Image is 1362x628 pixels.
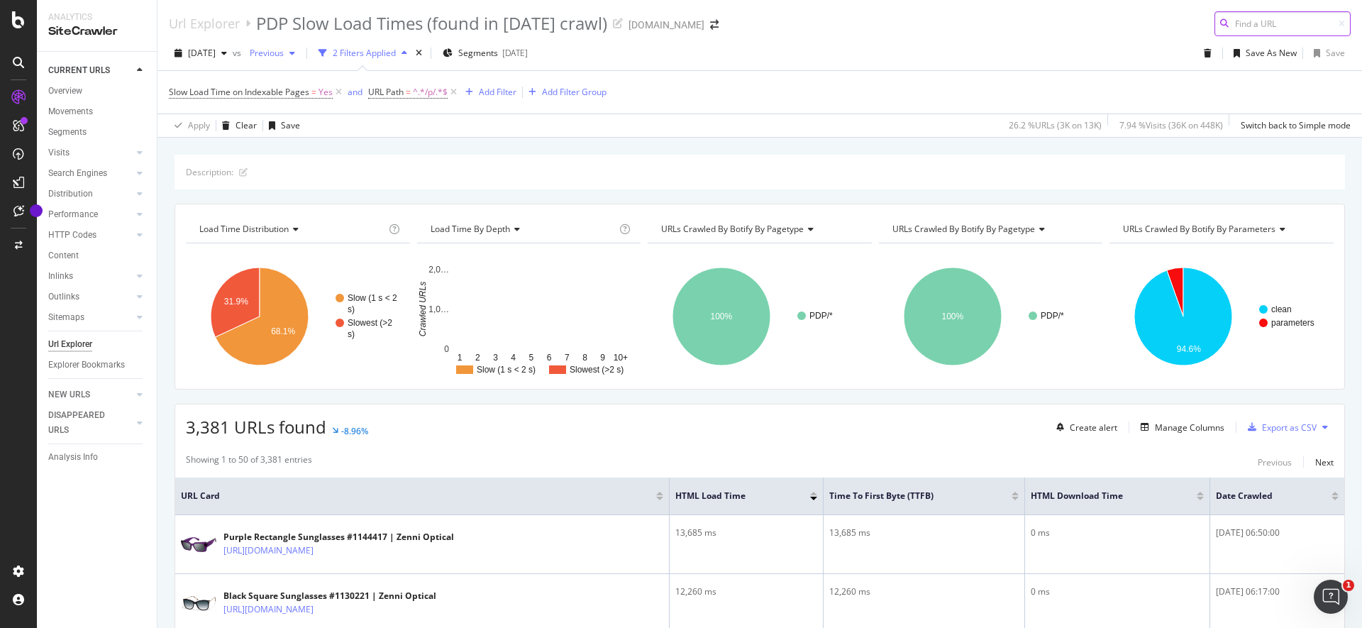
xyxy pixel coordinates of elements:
[417,255,641,378] svg: A chart.
[48,84,147,99] a: Overview
[570,365,624,375] text: Slowest (>2 s)
[600,353,605,363] text: 9
[223,531,454,544] div: Purple Rectangle Sunglasses #1144417 | Zenni Optical
[475,353,480,363] text: 2
[181,596,216,610] img: main image
[188,47,216,59] span: 2025 Aug. 22nd
[1262,422,1317,434] div: Export as CSV
[169,42,233,65] button: [DATE]
[675,527,817,539] div: 13,685 ms
[48,166,133,181] a: Search Engines
[48,290,79,304] div: Outlinks
[319,82,333,102] span: Yes
[1258,453,1292,470] button: Previous
[479,86,516,98] div: Add Filter
[1216,527,1339,539] div: [DATE] 06:50:00
[48,23,145,40] div: SiteCrawler
[48,166,107,181] div: Search Engines
[186,415,326,439] span: 3,381 URLs found
[1246,47,1297,59] div: Save As New
[493,353,498,363] text: 3
[829,585,1019,598] div: 12,260 ms
[1155,422,1224,434] div: Manage Columns
[511,353,516,363] text: 4
[368,86,404,98] span: URL Path
[311,86,316,98] span: =
[263,114,300,137] button: Save
[1271,304,1292,314] text: clean
[613,353,627,363] text: 10+
[48,228,96,243] div: HTTP Codes
[48,187,93,202] div: Distribution
[428,218,617,241] h4: Load Time Performance by Depth
[1009,119,1102,131] div: 26.2 % URLs ( 3K on 13K )
[1271,318,1314,328] text: parameters
[186,453,312,470] div: Showing 1 to 50 of 3,381 entries
[48,104,93,119] div: Movements
[48,387,133,402] a: NEW URLS
[502,47,528,59] div: [DATE]
[1177,344,1201,354] text: 94.6%
[348,85,362,99] button: and
[1228,42,1297,65] button: Save As New
[256,11,607,35] div: PDP Slow Load Times (found in [DATE] crawl)
[186,166,233,178] div: Description:
[890,218,1090,241] h4: URLs Crawled By Botify By pagetype
[48,450,98,465] div: Analysis Info
[406,86,411,98] span: =
[1235,114,1351,137] button: Switch back to Simple mode
[48,145,70,160] div: Visits
[1031,527,1204,539] div: 0 ms
[528,353,533,363] text: 5
[710,20,719,30] div: arrow-right-arrow-left
[186,255,410,378] svg: A chart.
[648,255,872,378] div: A chart.
[48,125,87,140] div: Segments
[223,590,436,602] div: Black Square Sunglasses #1130221 | Zenni Optical
[1051,416,1117,439] button: Create alert
[413,46,425,60] div: times
[661,223,804,235] span: URLs Crawled By Botify By pagetype
[169,86,309,98] span: Slow Load Time on Indexable Pages
[348,293,397,303] text: Slow (1 s < 2
[658,218,859,241] h4: URLs Crawled By Botify By pagetype
[48,228,133,243] a: HTTP Codes
[418,282,428,336] text: Crawled URLs
[48,84,82,99] div: Overview
[48,290,133,304] a: Outlinks
[1031,490,1175,502] span: HTML Download Time
[546,353,551,363] text: 6
[829,490,990,502] span: Time To First Byte (TTFB)
[675,585,817,598] div: 12,260 ms
[223,602,314,617] a: [URL][DOMAIN_NAME]
[30,204,43,217] div: Tooltip anchor
[1120,218,1321,241] h4: URLs Crawled By Botify By parameters
[196,218,386,241] h4: Load Time Distribution
[181,537,216,551] img: main image
[1242,416,1317,439] button: Export as CSV
[48,408,133,438] a: DISAPPEARED URLS
[236,119,257,131] div: Clear
[341,425,368,437] div: -8.96%
[48,248,147,263] a: Content
[216,114,257,137] button: Clear
[48,248,79,263] div: Content
[48,450,147,465] a: Analysis Info
[1119,119,1223,131] div: 7.94 % Visits ( 36K on 448K )
[169,16,240,31] a: Url Explorer
[48,63,133,78] a: CURRENT URLS
[48,11,145,23] div: Analytics
[333,47,396,59] div: 2 Filters Applied
[224,297,248,307] text: 31.9%
[1326,47,1345,59] div: Save
[281,119,300,131] div: Save
[199,223,289,235] span: Load Time Distribution
[348,86,362,98] div: and
[477,365,536,375] text: Slow (1 s < 2 s)
[188,119,210,131] div: Apply
[1241,119,1351,131] div: Switch back to Simple mode
[1216,585,1339,598] div: [DATE] 06:17:00
[48,104,147,119] a: Movements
